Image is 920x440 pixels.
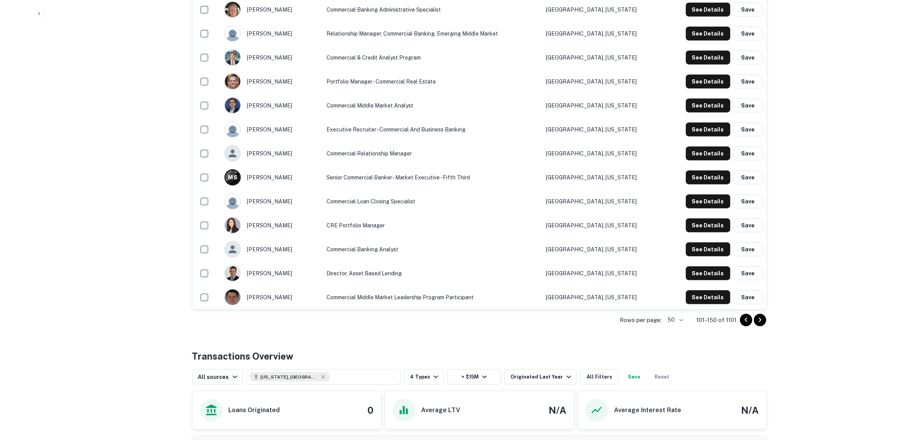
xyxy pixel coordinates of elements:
[246,369,401,385] button: [US_STATE], [GEOGRAPHIC_DATA]
[733,147,763,160] button: Save
[650,369,674,385] button: Reset
[686,194,730,208] button: See Details
[225,74,240,89] img: 1516666656996
[686,218,730,232] button: See Details
[686,171,730,184] button: See Details
[323,142,542,165] td: Commercial Relationship Manager
[686,266,730,280] button: See Details
[228,174,237,182] p: M S
[733,99,763,113] button: Save
[686,99,730,113] button: See Details
[733,290,763,304] button: Save
[323,285,542,309] td: Commercial Middle Market Leadership Program Participant
[542,118,663,142] td: [GEOGRAPHIC_DATA], [US_STATE]
[733,123,763,136] button: Save
[224,241,319,258] div: [PERSON_NAME]
[741,403,759,417] h4: N/A
[614,406,681,415] h6: Average Interest Rate
[225,2,240,17] img: 1663858948215
[733,171,763,184] button: Save
[323,118,542,142] td: Executive Recruiter - Commercial and Business Banking
[224,73,319,90] div: [PERSON_NAME]
[225,218,240,233] img: 1652304863649
[225,266,240,281] img: 1517762344102
[224,2,319,18] div: [PERSON_NAME]
[542,22,663,46] td: [GEOGRAPHIC_DATA], [US_STATE]
[229,406,280,415] h6: Loans Originated
[192,349,294,363] h4: Transactions Overview
[733,51,763,65] button: Save
[620,316,662,325] p: Rows per page:
[542,261,663,285] td: [GEOGRAPHIC_DATA], [US_STATE]
[323,189,542,213] td: Commercial Loan Closing Specialist
[733,242,763,256] button: Save
[542,285,663,309] td: [GEOGRAPHIC_DATA], [US_STATE]
[686,147,730,160] button: See Details
[323,213,542,237] td: CRE Portfolio Manager
[323,22,542,46] td: Relationship Manager, Commercial Banking, Emerging Middle Market
[225,98,240,113] img: 1694638107428
[542,165,663,189] td: [GEOGRAPHIC_DATA], [US_STATE]
[733,75,763,89] button: Save
[740,314,752,326] button: Go to previous page
[542,142,663,165] td: [GEOGRAPHIC_DATA], [US_STATE]
[225,50,240,65] img: 1751041359359
[542,189,663,213] td: [GEOGRAPHIC_DATA], [US_STATE]
[686,242,730,256] button: See Details
[686,123,730,136] button: See Details
[198,372,240,382] div: All sources
[224,49,319,66] div: [PERSON_NAME]
[733,194,763,208] button: Save
[260,373,318,380] span: [US_STATE], [GEOGRAPHIC_DATA]
[224,169,319,186] div: [PERSON_NAME]
[686,51,730,65] button: See Details
[224,26,319,42] div: [PERSON_NAME]
[881,378,920,415] iframe: Chat Widget
[225,26,240,41] img: 9c8pery4andzj6ohjkjp54ma2
[224,97,319,114] div: [PERSON_NAME]
[404,369,444,385] button: 4 Types
[733,3,763,17] button: Save
[542,94,663,118] td: [GEOGRAPHIC_DATA], [US_STATE]
[686,27,730,41] button: See Details
[225,122,240,137] img: 9c8pery4andzj6ohjkjp54ma2
[224,145,319,162] div: [PERSON_NAME]
[224,193,319,210] div: [PERSON_NAME]
[686,75,730,89] button: See Details
[622,369,646,385] button: Save your search to get updates of matches that match your search criteria.
[542,46,663,70] td: [GEOGRAPHIC_DATA], [US_STATE]
[686,290,730,304] button: See Details
[686,3,730,17] button: See Details
[323,70,542,94] td: Portfolio Manager - Commercial Real Estate
[447,369,501,385] button: > $15M
[224,289,319,305] div: [PERSON_NAME]
[542,213,663,237] td: [GEOGRAPHIC_DATA], [US_STATE]
[323,261,542,285] td: Director, Asset Based Lending
[224,217,319,234] div: [PERSON_NAME]
[224,265,319,281] div: [PERSON_NAME]
[665,314,684,326] div: 50
[580,369,619,385] button: All Filters
[697,316,737,325] p: 101–150 of 1101
[754,314,766,326] button: Go to next page
[542,70,663,94] td: [GEOGRAPHIC_DATA], [US_STATE]
[549,403,566,417] h4: N/A
[542,237,663,261] td: [GEOGRAPHIC_DATA], [US_STATE]
[421,406,460,415] h6: Average LTV
[224,121,319,138] div: [PERSON_NAME]
[733,266,763,280] button: Save
[225,290,240,305] img: 1651189362477
[192,369,243,385] button: All sources
[323,94,542,118] td: Commercial Middle Market Analyst
[323,237,542,261] td: Commercial Banking Analyst
[323,165,542,189] td: Senior Commercial Banker - Market Executive - Fifth Third
[225,194,240,209] img: 9c8pery4andzj6ohjkjp54ma2
[733,218,763,232] button: Save
[323,46,542,70] td: Commercial & Credit Analyst Program
[510,372,573,382] div: Originated Last Year
[504,369,577,385] button: Originated Last Year
[367,403,373,417] h4: 0
[733,27,763,41] button: Save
